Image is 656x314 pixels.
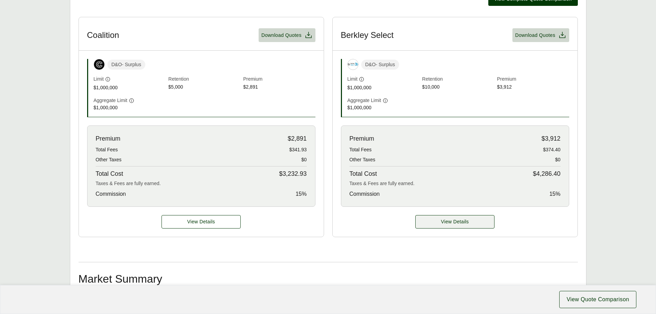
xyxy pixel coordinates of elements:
[543,146,561,153] span: $374.40
[347,84,419,91] span: $1,000,000
[187,218,215,225] span: View Details
[422,83,494,91] span: $10,000
[279,169,306,179] span: $3,232.93
[348,59,358,70] img: Berkley Select
[295,190,306,198] span: 15 %
[94,97,127,104] span: Aggregate Limit
[347,75,358,83] span: Limit
[341,30,394,40] h3: Berkley Select
[541,134,560,143] span: $3,912
[533,169,560,179] span: $4,286.40
[162,215,241,229] a: Coalition details
[168,75,240,83] span: Retention
[107,60,145,70] span: D&O - Surplus
[361,60,399,70] span: D&O - Surplus
[497,75,569,83] span: Premium
[441,218,469,225] span: View Details
[288,134,306,143] span: $2,891
[261,32,302,39] span: Download Quotes
[94,104,166,111] span: $1,000,000
[512,28,569,42] button: Download Quotes
[350,156,375,163] span: Other Taxes
[566,295,629,304] span: View Quote Comparison
[347,97,381,104] span: Aggregate Limit
[549,190,560,198] span: 15 %
[168,83,240,91] span: $5,000
[96,190,126,198] span: Commission
[415,215,494,229] button: View Details
[96,146,118,153] span: Total Fees
[301,156,307,163] span: $0
[259,28,315,42] button: Download Quotes
[87,30,119,40] h3: Coalition
[96,134,121,143] span: Premium
[350,180,561,187] div: Taxes & Fees are fully earned.
[515,32,555,39] span: Download Quotes
[94,84,166,91] span: $1,000,000
[422,75,494,83] span: Retention
[350,169,377,179] span: Total Cost
[350,190,380,198] span: Commission
[243,75,315,83] span: Premium
[243,83,315,91] span: $2,891
[79,273,578,284] h2: Market Summary
[289,146,307,153] span: $341.93
[497,83,569,91] span: $3,912
[94,75,104,83] span: Limit
[96,156,122,163] span: Other Taxes
[415,215,494,229] a: Berkley Select details
[350,134,374,143] span: Premium
[96,180,307,187] div: Taxes & Fees are fully earned.
[94,59,104,70] img: Coalition
[350,146,372,153] span: Total Fees
[555,156,561,163] span: $0
[347,104,419,111] span: $1,000,000
[559,291,636,308] button: View Quote Comparison
[96,169,123,179] span: Total Cost
[162,215,241,229] button: View Details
